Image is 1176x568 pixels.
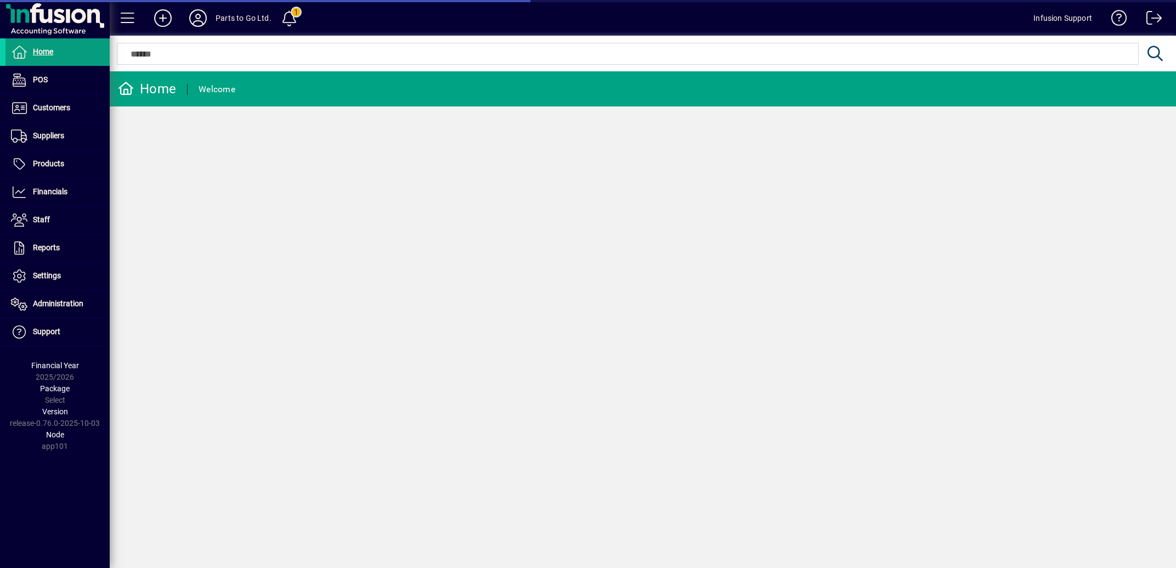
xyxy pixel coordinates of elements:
[33,243,60,252] span: Reports
[5,290,110,318] a: Administration
[216,9,272,27] div: Parts to Go Ltd.
[1103,2,1127,38] a: Knowledge Base
[33,103,70,112] span: Customers
[33,75,48,84] span: POS
[33,327,60,336] span: Support
[180,8,216,28] button: Profile
[31,361,79,370] span: Financial Year
[33,215,50,224] span: Staff
[42,407,68,416] span: Version
[5,318,110,346] a: Support
[5,94,110,122] a: Customers
[5,178,110,206] a: Financials
[33,47,53,56] span: Home
[40,384,70,393] span: Package
[33,271,61,280] span: Settings
[199,81,235,98] div: Welcome
[5,234,110,262] a: Reports
[5,262,110,290] a: Settings
[5,122,110,150] a: Suppliers
[145,8,180,28] button: Add
[1138,2,1162,38] a: Logout
[5,150,110,178] a: Products
[33,299,83,308] span: Administration
[33,187,67,196] span: Financials
[5,66,110,94] a: POS
[46,430,64,439] span: Node
[1033,9,1092,27] div: Infusion Support
[118,80,176,98] div: Home
[5,206,110,234] a: Staff
[33,159,64,168] span: Products
[33,131,64,140] span: Suppliers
